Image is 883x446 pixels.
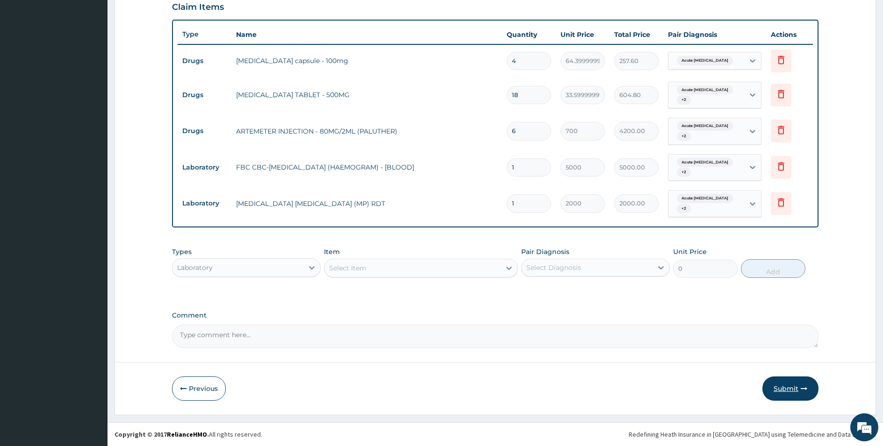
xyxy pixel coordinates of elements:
div: Select Item [329,263,366,273]
td: ARTEMETER INJECTION - 80MG/2ML (PALUTHER) [231,122,502,141]
span: Acute [MEDICAL_DATA] [677,85,733,95]
td: Drugs [178,86,231,104]
td: FBC CBC-[MEDICAL_DATA] (HAEMOGRAM) - [BLOOD] [231,158,502,177]
th: Actions [766,25,813,44]
label: Types [172,248,192,256]
button: Add [741,259,805,278]
span: We're online! [54,118,129,212]
h3: Claim Items [172,2,224,13]
div: Laboratory [177,263,213,272]
span: Acute [MEDICAL_DATA] [677,158,733,167]
button: Submit [762,376,818,401]
footer: All rights reserved. [108,422,883,446]
span: + 2 [677,132,691,141]
div: Chat with us now [49,52,157,64]
strong: Copyright © 2017 . [115,430,209,439]
span: + 2 [677,95,691,105]
label: Unit Price [673,247,707,256]
div: Select Diagnosis [526,263,581,272]
td: [MEDICAL_DATA] [MEDICAL_DATA] (MP) RDT [231,194,502,213]
label: Comment [172,311,818,319]
td: Drugs [178,52,231,70]
textarea: Type your message and hit 'Enter' [5,255,178,288]
span: + 2 [677,168,691,177]
span: Acute [MEDICAL_DATA] [677,56,733,65]
label: Item [324,247,340,256]
th: Name [231,25,502,44]
label: Pair Diagnosis [521,247,569,256]
td: Laboratory [178,159,231,176]
img: d_794563401_company_1708531726252_794563401 [17,47,38,70]
a: RelianceHMO [167,430,207,439]
td: Drugs [178,122,231,140]
div: Redefining Heath Insurance in [GEOGRAPHIC_DATA] using Telemedicine and Data Science! [629,430,876,439]
th: Quantity [502,25,556,44]
th: Pair Diagnosis [663,25,766,44]
td: [MEDICAL_DATA] capsule - 100mg [231,51,502,70]
span: Acute [MEDICAL_DATA] [677,121,733,131]
span: + 2 [677,204,691,213]
th: Total Price [610,25,663,44]
td: [MEDICAL_DATA] TABLET - 500MG [231,85,502,104]
span: Acute [MEDICAL_DATA] [677,194,733,203]
td: Laboratory [178,195,231,212]
th: Type [178,26,231,43]
button: Previous [172,376,226,401]
th: Unit Price [556,25,610,44]
div: Minimize live chat window [153,5,176,27]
